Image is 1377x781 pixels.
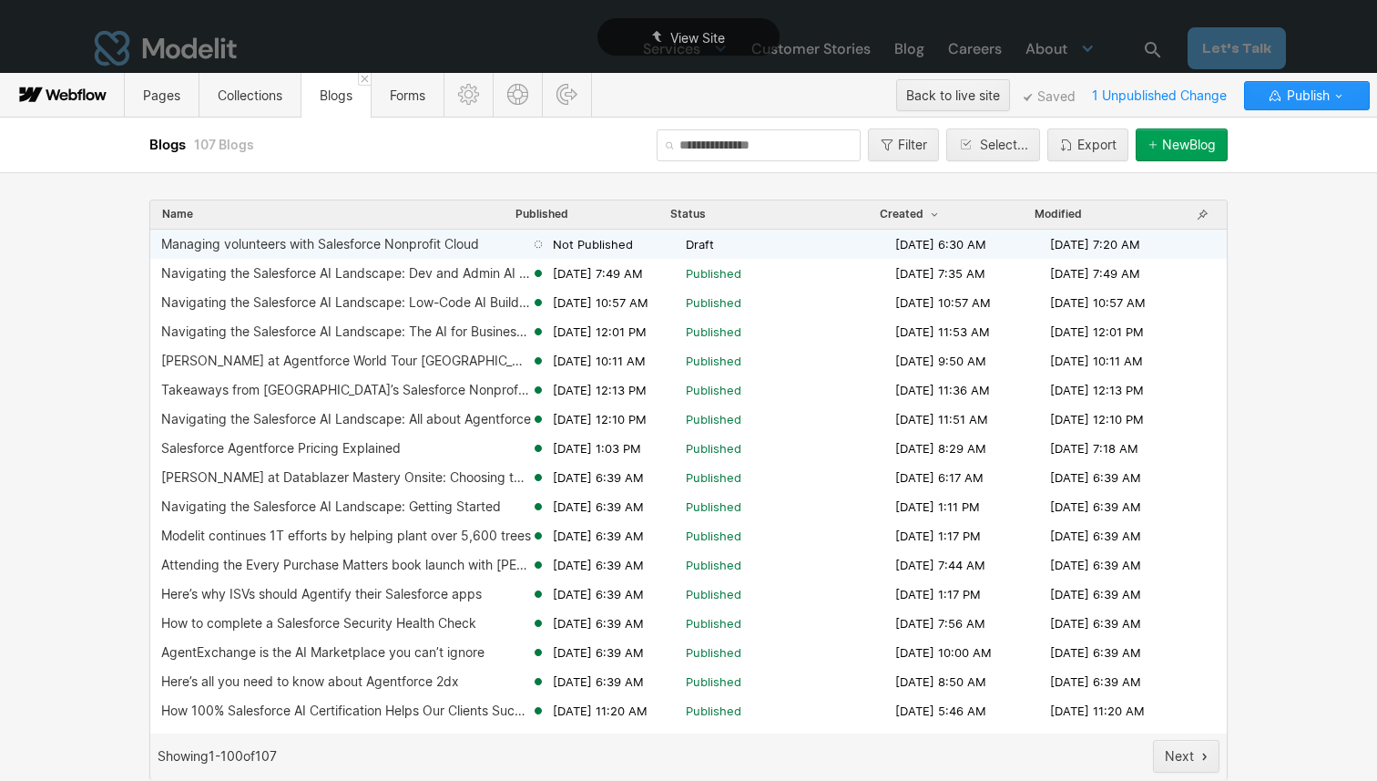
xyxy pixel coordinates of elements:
[161,354,531,368] div: [PERSON_NAME] at Agentforce World Tour [GEOGRAPHIC_DATA]: Exploring Data Cloud integration patterns
[686,382,741,398] span: Published
[553,469,644,486] span: [DATE] 6:39 AM
[161,412,531,426] div: Navigating the Salesforce AI Landscape: All about Agentforce
[895,528,981,544] span: [DATE] 1:17 PM
[358,73,371,86] a: Close 'Blogs' tab
[161,645,484,660] div: AgentExchange is the AI Marketplace you can’t ignore
[686,469,741,486] span: Published
[553,236,633,252] span: Not Published
[161,470,531,485] div: [PERSON_NAME] at Datablazer Mastery Onsite: Choosing the right use case for Salesforce Data Cloud
[553,382,647,398] span: [DATE] 12:13 PM
[686,411,741,427] span: Published
[161,558,531,572] div: Attending the Every Purchase Matters book launch with [PERSON_NAME]
[686,703,741,719] span: Published
[553,528,644,544] span: [DATE] 6:39 AM
[895,236,986,252] span: [DATE] 6:30 AM
[1050,673,1141,690] span: [DATE] 6:39 AM
[553,557,644,573] span: [DATE] 6:39 AM
[980,138,1028,152] div: Select...
[895,498,980,515] span: [DATE] 1:11 PM
[895,265,985,282] span: [DATE] 7:35 AM
[686,294,741,311] span: Published
[553,615,644,632] span: [DATE] 6:39 AM
[895,644,992,661] span: [DATE] 10:00 AM
[161,324,531,339] div: Navigating the Salesforce AI Landscape: The AI for Business suite
[1165,749,1194,764] div: Next
[553,586,644,602] span: [DATE] 6:39 AM
[895,324,990,340] span: [DATE] 11:53 AM
[868,128,939,161] button: Filter
[686,440,741,457] span: Published
[143,87,180,103] span: Pages
[161,441,401,456] div: Salesforce Agentforce Pricing Explained
[1034,206,1083,222] button: Modified
[158,749,277,764] span: Showing 1 - 100 of 107
[686,353,741,369] span: Published
[1050,353,1143,369] span: [DATE] 10:11 AM
[320,87,352,103] span: Blogs
[1136,128,1228,161] button: NewBlog
[946,128,1040,161] button: Select...
[895,615,985,632] span: [DATE] 7:56 AM
[895,411,988,427] span: [DATE] 11:51 AM
[1050,469,1141,486] span: [DATE] 6:39 AM
[553,732,644,748] span: [DATE] 6:39 AM
[879,206,943,222] button: Created
[686,644,741,661] span: Published
[686,586,741,602] span: Published
[1050,732,1141,748] span: [DATE] 6:39 AM
[1283,82,1330,109] span: Publish
[161,237,479,252] div: Managing volunteers with Salesforce Nonprofit Cloud
[553,644,644,661] span: [DATE] 6:39 AM
[218,87,282,103] span: Collections
[1162,138,1216,152] div: New Blog
[1050,703,1145,719] span: [DATE] 11:20 AM
[1244,81,1370,110] button: Publish
[895,294,991,311] span: [DATE] 10:57 AM
[1050,265,1140,282] span: [DATE] 7:49 AM
[1050,294,1146,311] span: [DATE] 10:57 AM
[895,557,985,573] span: [DATE] 7:44 AM
[161,499,501,514] div: Navigating the Salesforce AI Landscape: Getting Started
[686,324,741,340] span: Published
[553,411,647,427] span: [DATE] 12:10 PM
[161,587,482,601] div: Here’s why ISVs should Agentify their Salesforce apps
[896,79,1010,111] button: Back to live site
[553,294,648,311] span: [DATE] 10:57 AM
[1050,382,1144,398] span: [DATE] 12:13 PM
[161,674,459,689] div: Here’s all you need to know about Agentforce 2dx
[686,673,741,690] span: Published
[880,207,942,221] span: Created
[686,236,714,252] span: Draft
[162,207,193,221] span: Name
[686,265,741,282] span: Published
[686,732,741,748] span: Published
[686,498,741,515] span: Published
[553,440,641,457] span: [DATE] 1:03 PM
[161,295,531,310] div: Navigating the Salesforce AI Landscape: Low-Code AI Builders
[553,703,648,719] span: [DATE] 11:20 AM
[553,265,643,282] span: [DATE] 7:49 AM
[670,207,706,221] div: Status
[686,528,741,544] span: Published
[1077,138,1117,152] div: Export
[553,498,644,515] span: [DATE] 6:39 AM
[1024,93,1076,102] span: Saved
[1047,128,1128,161] button: Export
[1050,440,1138,457] span: [DATE] 7:18 AM
[895,673,986,690] span: [DATE] 8:50 AM
[906,82,1000,109] div: Back to live site
[161,383,531,397] div: Takeaways from [GEOGRAPHIC_DATA]’s Salesforce Nonprofit Day
[1050,498,1141,515] span: [DATE] 6:39 AM
[1050,615,1141,632] span: [DATE] 6:39 AM
[149,136,189,153] span: Blogs
[1050,644,1141,661] span: [DATE] 6:39 AM
[670,30,725,46] span: View Site
[895,586,981,602] span: [DATE] 1:17 PM
[553,673,644,690] span: [DATE] 6:39 AM
[161,529,531,543] div: Modelit continues 1T efforts by helping plant over 5,600 trees
[1084,81,1235,109] span: 1 Unpublished Change
[895,382,990,398] span: [DATE] 11:36 AM
[1050,236,1140,252] span: [DATE] 7:20 AM
[895,469,984,486] span: [DATE] 6:17 AM
[1050,557,1141,573] span: [DATE] 6:39 AM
